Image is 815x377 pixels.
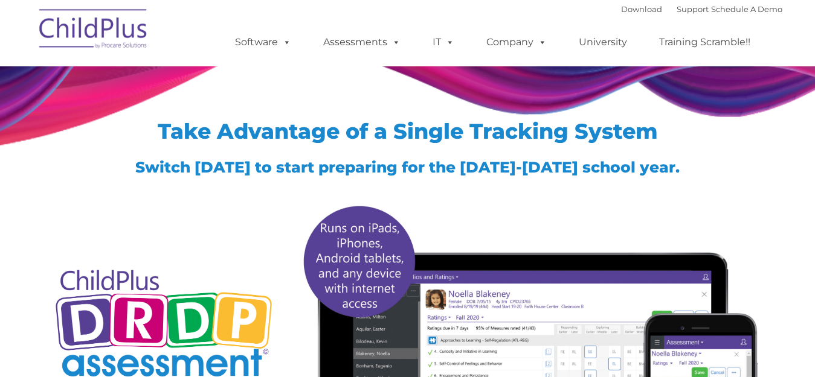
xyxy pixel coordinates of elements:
span: Switch [DATE] to start preparing for the [DATE]-[DATE] school year. [135,158,680,176]
a: Software [223,30,303,54]
font: | [621,4,782,14]
a: Download [621,4,662,14]
a: University [567,30,639,54]
a: Assessments [311,30,413,54]
img: ChildPlus by Procare Solutions [33,1,154,61]
a: Training Scramble!! [647,30,762,54]
a: Schedule A Demo [711,4,782,14]
a: IT [420,30,466,54]
span: Take Advantage of a Single Tracking System [158,118,658,144]
a: Company [474,30,559,54]
a: Support [677,4,709,14]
